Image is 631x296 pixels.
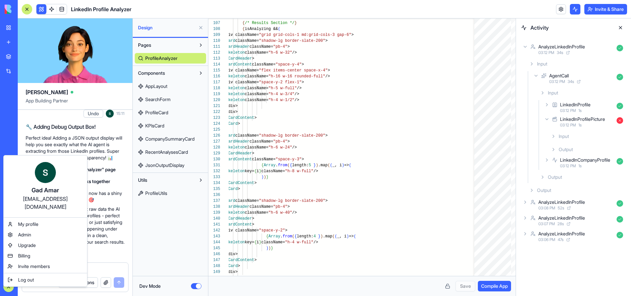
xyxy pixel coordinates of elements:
[18,221,38,228] span: My profile
[5,157,86,216] a: Gad Amar[EMAIL_ADDRESS][DOMAIN_NAME]
[10,186,81,195] div: Gad Amar
[5,261,86,272] a: Invite members
[5,219,86,229] a: My profile
[18,253,30,259] span: Billing
[5,229,86,240] a: Admin
[18,277,34,283] span: Log out
[5,240,86,251] a: Upgrade
[18,263,50,270] span: Invite members
[18,231,31,238] span: Admin
[18,242,36,249] span: Upgrade
[35,162,56,183] img: ACg8ocLHKDdkJNkn_SQlLHHkKqT1MxBV3gq0WsmDz5FnR7zJN7JDwg=s96-c
[5,251,86,261] a: Billing
[10,195,81,211] div: [EMAIL_ADDRESS][DOMAIN_NAME]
